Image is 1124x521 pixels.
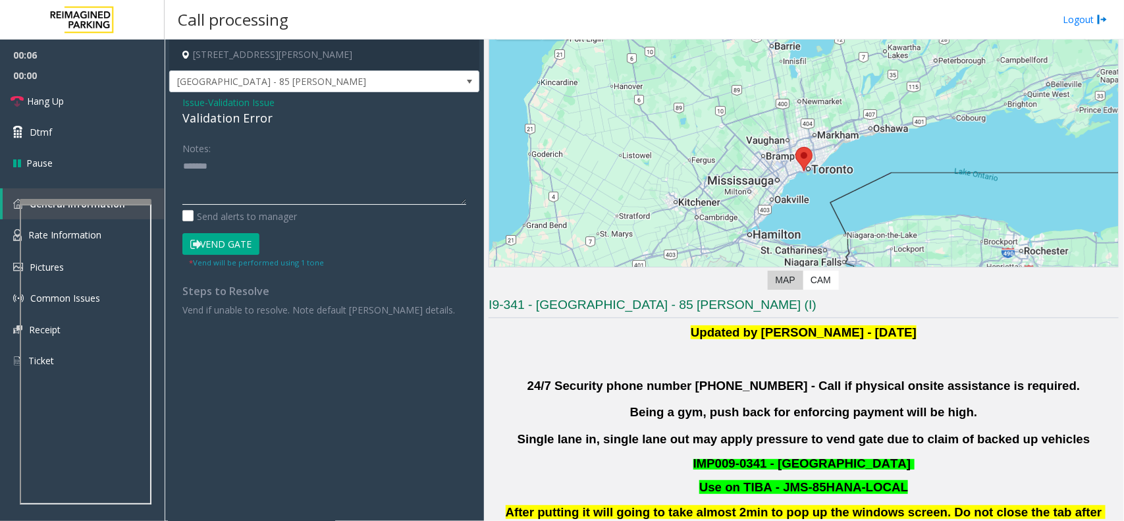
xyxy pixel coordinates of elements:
[630,405,978,419] b: Being a gym, push back for enforcing payment will be high.
[182,96,205,109] span: Issue
[13,229,22,241] img: 'icon'
[30,125,52,139] span: Dtmf
[489,296,1119,318] h3: I9-341 - [GEOGRAPHIC_DATA] - 85 [PERSON_NAME] (I)
[13,355,22,367] img: 'icon'
[182,209,297,223] label: Send alerts to manager
[527,379,1081,393] b: 24/7 Security phone number [PHONE_NUMBER] - Call if physical onsite assistance is required.
[170,71,417,92] span: [GEOGRAPHIC_DATA] - 85 [PERSON_NAME]
[205,96,275,109] span: -
[518,432,1090,446] b: Single lane in, single lane out may apply pressure to vend gate due to claim of backed up vehicles
[169,40,479,70] h4: [STREET_ADDRESS][PERSON_NAME]
[182,109,466,127] div: Validation Error
[182,137,211,155] label: Notes:
[13,263,23,271] img: 'icon'
[1063,13,1108,26] a: Logout
[26,156,53,170] span: Pause
[189,258,324,267] small: Vend will be performed using 1 tone
[13,325,22,334] img: 'icon'
[27,94,64,108] span: Hang Up
[171,3,295,36] h3: Call processing
[699,480,908,494] font: Use on TIBA - JMS-85HANA-LOCAL
[208,96,275,109] span: Validation Issue
[13,293,24,304] img: 'icon'
[795,147,813,171] div: 85 Hanna Avenue, Toronto, ON
[691,325,917,339] b: Updated by [PERSON_NAME] - [DATE]
[182,303,466,317] p: Vend if unable to resolve. Note default [PERSON_NAME] details.
[693,456,911,470] span: IMP009-0341 - [GEOGRAPHIC_DATA]
[768,271,803,290] label: Map
[182,233,259,256] button: Vend Gate
[803,271,839,290] label: CAM
[3,188,165,219] a: General Information
[30,198,125,210] span: General Information
[182,285,466,298] h4: Steps to Resolve
[13,199,23,209] img: 'icon'
[1097,13,1108,26] img: logout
